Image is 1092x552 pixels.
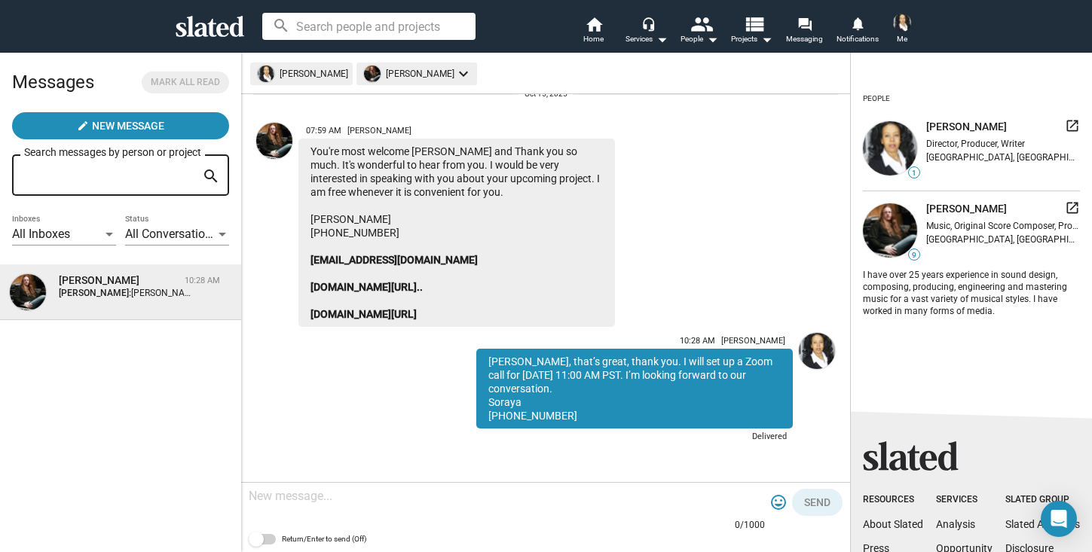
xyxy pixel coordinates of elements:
span: 1 [909,169,919,178]
img: undefined [364,66,381,82]
span: [PERSON_NAME] [347,126,411,136]
mat-icon: launch [1065,118,1080,133]
mat-icon: notifications [850,16,864,30]
img: undefined [863,203,917,258]
div: People [681,30,718,48]
span: 9 [909,251,919,260]
mat-icon: arrow_drop_down [757,30,775,48]
span: Home [583,30,604,48]
div: Services [626,30,668,48]
a: Mike Hall [253,120,295,330]
div: People [863,88,890,109]
a: Soraya Mire [796,330,838,450]
img: Mike Hall [10,274,46,310]
div: Services [936,494,993,506]
span: 10:28 AM [680,336,715,346]
div: Open Intercom Messenger [1041,501,1077,537]
div: [GEOGRAPHIC_DATA], [GEOGRAPHIC_DATA], [GEOGRAPHIC_DATA] [926,234,1080,245]
span: Mark all read [151,75,220,90]
div: You're most welcome [PERSON_NAME] and Thank you so much. It's wonderful to hear from you. I would... [298,139,615,327]
button: Projects [726,15,778,48]
mat-icon: home [585,15,603,33]
a: Notifications [831,15,884,48]
span: Return/Enter to send (Off) [282,530,366,548]
span: Notifications [837,30,879,48]
span: [PERSON_NAME] [926,202,1007,216]
mat-chip: [PERSON_NAME] [356,63,477,85]
h2: Messages [12,64,94,100]
time: 10:28 AM [185,276,220,285]
span: 07:59 AM [306,126,341,136]
div: [PERSON_NAME], that’s great, thank you. I will set up a Zoom call for [DATE] 11:00 AM PST. I’m lo... [476,349,793,428]
mat-icon: people [690,13,711,35]
mat-icon: forum [797,17,812,31]
img: Soraya Mire [893,14,911,32]
mat-icon: search [202,165,220,188]
span: [PERSON_NAME] [926,120,1007,134]
span: [PERSON_NAME], that’s great, thank you. I will set up a Zoom call for [DATE] 11:00 AM PST. I’m lo... [131,288,810,298]
div: [GEOGRAPHIC_DATA], [GEOGRAPHIC_DATA], [GEOGRAPHIC_DATA] [926,152,1080,163]
a: [DOMAIN_NAME][URL] [310,308,417,320]
span: All Inboxes [12,227,70,241]
mat-icon: view_list [742,13,764,35]
div: Director, Producer, Writer [926,139,1080,149]
button: New Message [12,112,229,139]
span: [PERSON_NAME] [721,336,785,346]
mat-icon: tag_faces [769,493,788,511]
span: Send [804,489,830,516]
mat-hint: 0/1000 [735,520,765,532]
a: Messaging [778,15,831,48]
button: People [673,15,726,48]
span: All Conversations [125,227,218,241]
img: undefined [863,121,917,175]
span: Projects [731,30,772,48]
mat-icon: arrow_drop_down [703,30,721,48]
a: Analysis [936,518,975,530]
a: Slated Analytics [1005,518,1080,530]
span: Me [897,30,907,48]
button: Send [792,489,843,516]
mat-icon: launch [1065,200,1080,215]
mat-icon: headset_mic [641,17,655,30]
span: New Message [92,112,164,139]
a: About Slated [863,518,923,530]
a: [DOMAIN_NAME][URL].. [310,281,423,293]
button: Mark all read [142,72,229,93]
div: Mike Hall [59,273,179,288]
button: Services [620,15,673,48]
div: Delivered [476,428,793,447]
span: Messaging [786,30,823,48]
input: Search people and projects [262,13,476,40]
mat-icon: create [77,120,89,132]
img: Soraya Mire [799,333,835,369]
mat-icon: keyboard_arrow_down [454,65,473,83]
div: I have over 25 years experience in sound design, composing, producing, engineering and mastering ... [863,267,1080,318]
button: Soraya MireMe [884,11,920,50]
div: Resources [863,494,923,506]
a: [EMAIL_ADDRESS][DOMAIN_NAME] [310,254,478,266]
div: Music, Original Score Composer, Producer, Sound Designer [926,221,1080,231]
a: Home [567,15,620,48]
div: Slated Group [1005,494,1080,506]
strong: [PERSON_NAME]: [59,288,131,298]
mat-icon: arrow_drop_down [653,30,671,48]
img: Mike Hall [256,123,292,159]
